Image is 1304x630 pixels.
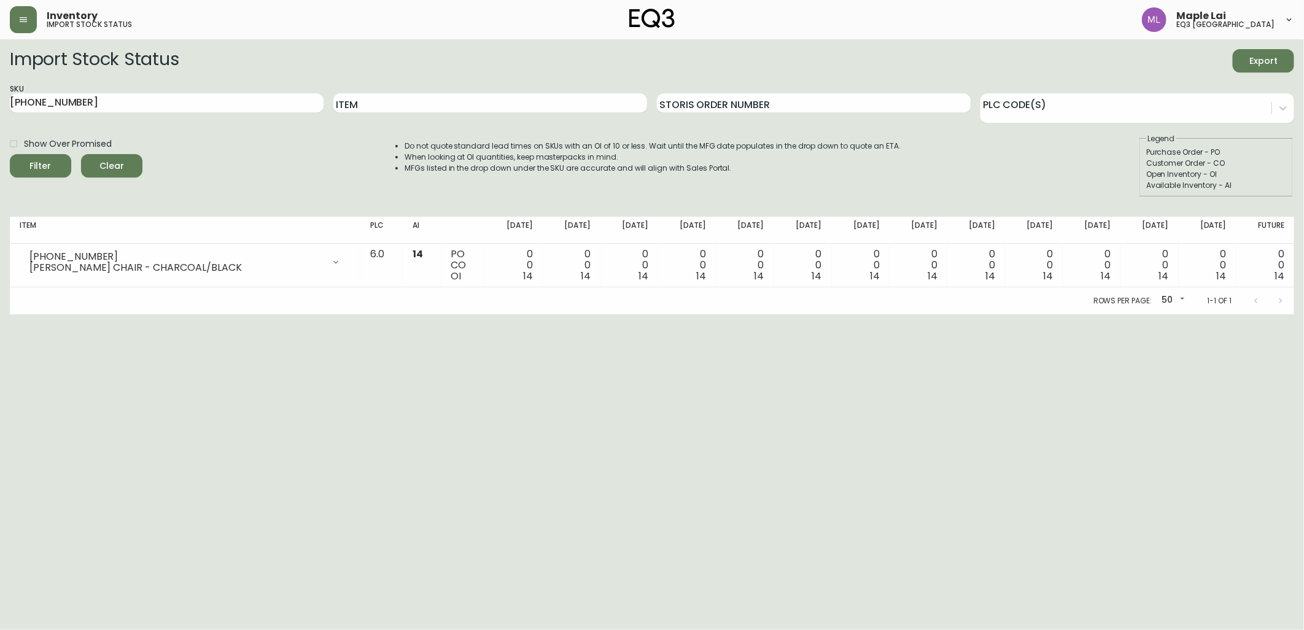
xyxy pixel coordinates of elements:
[1189,249,1227,282] div: 0 0
[1233,49,1294,72] button: Export
[784,249,822,282] div: 0 0
[29,251,324,262] div: [PHONE_NUMBER]
[600,217,658,244] th: [DATE]
[658,217,716,244] th: [DATE]
[1146,147,1286,158] div: Purchase Order - PO
[985,269,995,283] span: 14
[1207,295,1232,306] p: 1-1 of 1
[485,217,543,244] th: [DATE]
[581,269,591,283] span: 14
[1217,269,1227,283] span: 14
[1243,53,1284,69] span: Export
[842,249,880,282] div: 0 0
[899,249,937,282] div: 0 0
[24,138,112,150] span: Show Over Promised
[1005,217,1063,244] th: [DATE]
[10,49,179,72] h2: Import Stock Status
[957,249,995,282] div: 0 0
[1179,217,1236,244] th: [DATE]
[638,269,648,283] span: 14
[1073,249,1111,282] div: 0 0
[1043,269,1053,283] span: 14
[543,217,600,244] th: [DATE]
[668,249,706,282] div: 0 0
[1236,217,1294,244] th: Future
[947,217,1005,244] th: [DATE]
[360,217,403,244] th: PLC
[10,154,71,177] button: Filter
[890,217,947,244] th: [DATE]
[1157,290,1187,311] div: 50
[1176,11,1226,21] span: Maple Lai
[523,269,533,283] span: 14
[1146,133,1176,144] legend: Legend
[1159,269,1169,283] span: 14
[1015,249,1053,282] div: 0 0
[553,249,591,282] div: 0 0
[812,269,822,283] span: 14
[1130,249,1168,282] div: 0 0
[413,247,423,261] span: 14
[81,154,142,177] button: Clear
[870,269,880,283] span: 14
[405,141,901,152] li: Do not quote standard lead times on SKUs with an OI of 10 or less. Wait until the MFG date popula...
[716,217,774,244] th: [DATE]
[451,249,475,282] div: PO CO
[755,269,764,283] span: 14
[451,269,461,283] span: OI
[10,217,360,244] th: Item
[495,249,533,282] div: 0 0
[47,21,132,28] h5: import stock status
[928,269,937,283] span: 14
[91,158,133,174] span: Clear
[1101,269,1111,283] span: 14
[1176,21,1275,28] h5: eq3 [GEOGRAPHIC_DATA]
[20,249,351,276] div: [PHONE_NUMBER][PERSON_NAME] CHAIR - CHARCOAL/BLACK
[696,269,706,283] span: 14
[1146,169,1286,180] div: Open Inventory - OI
[1142,7,1166,32] img: 61e28cffcf8cc9f4e300d877dd684943
[1246,249,1284,282] div: 0 0
[832,217,890,244] th: [DATE]
[1063,217,1120,244] th: [DATE]
[1120,217,1178,244] th: [DATE]
[1275,269,1284,283] span: 14
[405,163,901,174] li: MFGs listed in the drop down under the SKU are accurate and will align with Sales Portal.
[405,152,901,163] li: When looking at OI quantities, keep masterpacks in mind.
[1146,180,1286,191] div: Available Inventory - AI
[610,249,648,282] div: 0 0
[1146,158,1286,169] div: Customer Order - CO
[629,9,675,28] img: logo
[47,11,98,21] span: Inventory
[726,249,764,282] div: 0 0
[403,217,441,244] th: AI
[29,262,324,273] div: [PERSON_NAME] CHAIR - CHARCOAL/BLACK
[1093,295,1152,306] p: Rows per page:
[774,217,832,244] th: [DATE]
[360,244,403,287] td: 6.0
